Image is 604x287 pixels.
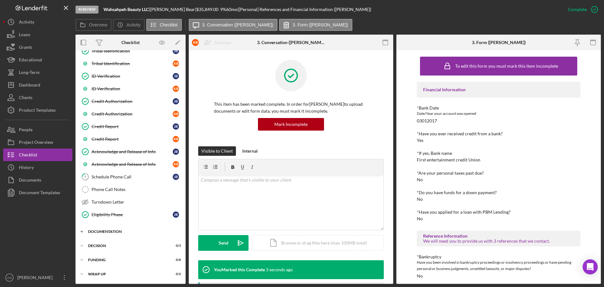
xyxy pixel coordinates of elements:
[417,131,580,136] div: *Have you ever received credit from a bank?
[88,244,165,248] div: Decision
[173,73,179,79] div: J B
[79,82,182,95] a: ID VerificationKB
[7,276,12,279] text: CN
[3,123,72,136] button: People
[173,123,179,130] div: J B
[19,161,34,175] div: History
[19,28,30,42] div: Loans
[88,230,178,234] div: Documentation
[160,22,178,27] label: Checklist
[417,105,580,110] div: *Bank Date
[266,267,293,272] time: 2025-08-22 12:59
[417,254,580,259] div: *Bankruptcy
[3,91,72,104] button: Clients
[3,161,72,174] a: History
[92,61,173,66] div: Tribal Identification
[19,174,41,188] div: Documents
[3,186,72,199] a: Document Templates
[89,22,107,27] label: Overview
[92,174,173,179] div: Schedule Phone Call
[423,239,574,244] div: We will need you to provide us with 3 references that we contact.
[79,183,182,196] a: Phone Call Notes
[173,174,179,180] div: J B
[3,16,72,28] button: Activity
[196,7,220,12] div: $35,849.00
[19,79,40,93] div: Dashboard
[562,3,601,16] button: Complete
[198,146,236,156] button: Visible to Client
[19,104,56,118] div: Product Templates
[214,101,368,115] p: This item has been marked complete. In order for [PERSON_NAME] to upload documents or edit form d...
[417,273,423,279] div: No
[214,267,265,272] div: You Marked this Complete
[417,216,423,221] div: No
[173,149,179,155] div: J B
[173,161,179,167] div: K B
[92,74,173,79] div: ID Verification
[242,146,258,156] div: Internal
[92,111,173,116] div: Credit Authorization
[3,28,72,41] button: Loans
[417,197,423,202] div: No
[19,53,42,68] div: Educational
[189,36,238,49] button: KBReassign
[79,108,182,120] a: Credit AuthorizationKB
[274,118,308,131] div: Mark Incomplete
[16,271,57,285] div: [PERSON_NAME]
[417,171,580,176] div: *Are your personal taxes past due?
[3,136,72,149] a: Project Overview
[417,118,437,123] div: 03012017
[423,87,574,92] div: Financial Information
[3,149,72,161] a: Checklist
[220,7,226,12] div: 9 %
[472,40,526,45] div: 3. Form ([PERSON_NAME])
[215,36,232,49] div: Reassign
[3,104,72,116] button: Product Templates
[150,7,196,12] div: [PERSON_NAME] Bear |
[417,138,423,143] div: Yes
[417,110,580,117] div: Date/Year your account was opened
[238,7,371,12] div: | [Personal] References and Financial Information ([PERSON_NAME])
[455,64,558,69] div: To edit this form you must mark this item incomplete
[79,171,182,183] a: 9Schedule Phone CallJB
[279,19,352,31] button: 3. Form ([PERSON_NAME])
[92,137,173,142] div: Credit Report
[79,70,182,82] a: ID VerificationJB
[92,149,173,154] div: Acknowledge and Release of Info
[75,19,111,31] button: Overview
[19,136,53,150] div: Project Overview
[19,66,40,80] div: Long-Term
[92,124,173,129] div: Credit Report
[126,22,140,27] label: Activity
[103,7,150,12] div: |
[3,41,72,53] button: Grants
[258,118,324,131] button: Mark Incomplete
[170,244,181,248] div: 0 / 3
[84,175,87,179] tspan: 9
[417,210,580,215] div: *Have you applied for a loan with PBM Lending?
[146,19,182,31] button: Checklist
[423,234,574,239] div: Reference Information
[3,66,72,79] button: Long-Term
[170,258,181,262] div: 0 / 8
[201,146,233,156] div: Visible to Client
[92,212,173,217] div: Eligibility Phase
[79,208,182,221] a: Eligibility PhaseJB
[79,145,182,158] a: Acknowledge and Release of InfoJB
[173,48,179,54] div: J B
[92,200,182,205] div: Turndown Letter
[92,86,173,91] div: ID Verification
[239,146,261,156] button: Internal
[92,99,173,104] div: Credit Authorization
[417,190,580,195] div: *Do you have funds for a down payment?
[92,48,173,53] div: Tribal Identification
[3,79,72,91] button: Dashboard
[92,187,182,192] div: Phone Call Notes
